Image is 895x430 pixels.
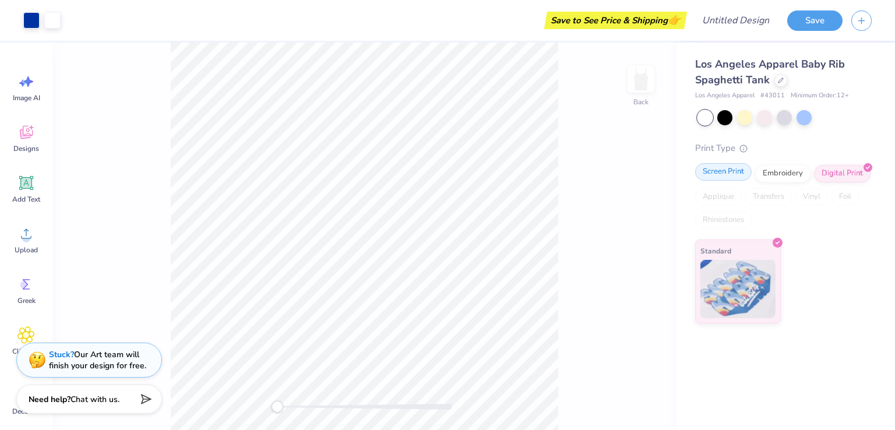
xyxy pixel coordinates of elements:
strong: Stuck? [49,349,74,360]
span: Chat with us. [71,394,119,405]
span: Decorate [12,407,40,416]
input: Untitled Design [693,9,778,32]
span: Greek [17,296,36,305]
div: Print Type [695,142,872,155]
span: 👉 [668,13,681,27]
div: Applique [695,188,742,206]
img: Standard [700,260,776,318]
div: Screen Print [695,163,752,181]
div: Back [633,97,649,107]
span: Clipart & logos [7,347,45,365]
div: Our Art team will finish your design for free. [49,349,146,371]
span: Upload [15,245,38,255]
span: Los Angeles Apparel Baby Rib Spaghetti Tank [695,57,845,87]
span: Los Angeles Apparel [695,91,755,101]
img: Back [629,68,653,91]
div: Digital Print [814,165,871,182]
div: Save to See Price & Shipping [547,12,684,29]
div: Embroidery [755,165,811,182]
div: Rhinestones [695,212,752,229]
span: Designs [13,144,39,153]
div: Transfers [745,188,792,206]
div: Vinyl [795,188,828,206]
span: Standard [700,245,731,257]
span: Add Text [12,195,40,204]
strong: Need help? [29,394,71,405]
div: Foil [831,188,859,206]
button: Save [787,10,843,31]
span: Image AI [13,93,40,103]
span: Minimum Order: 12 + [791,91,849,101]
span: # 43011 [760,91,785,101]
div: Accessibility label [272,401,283,413]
